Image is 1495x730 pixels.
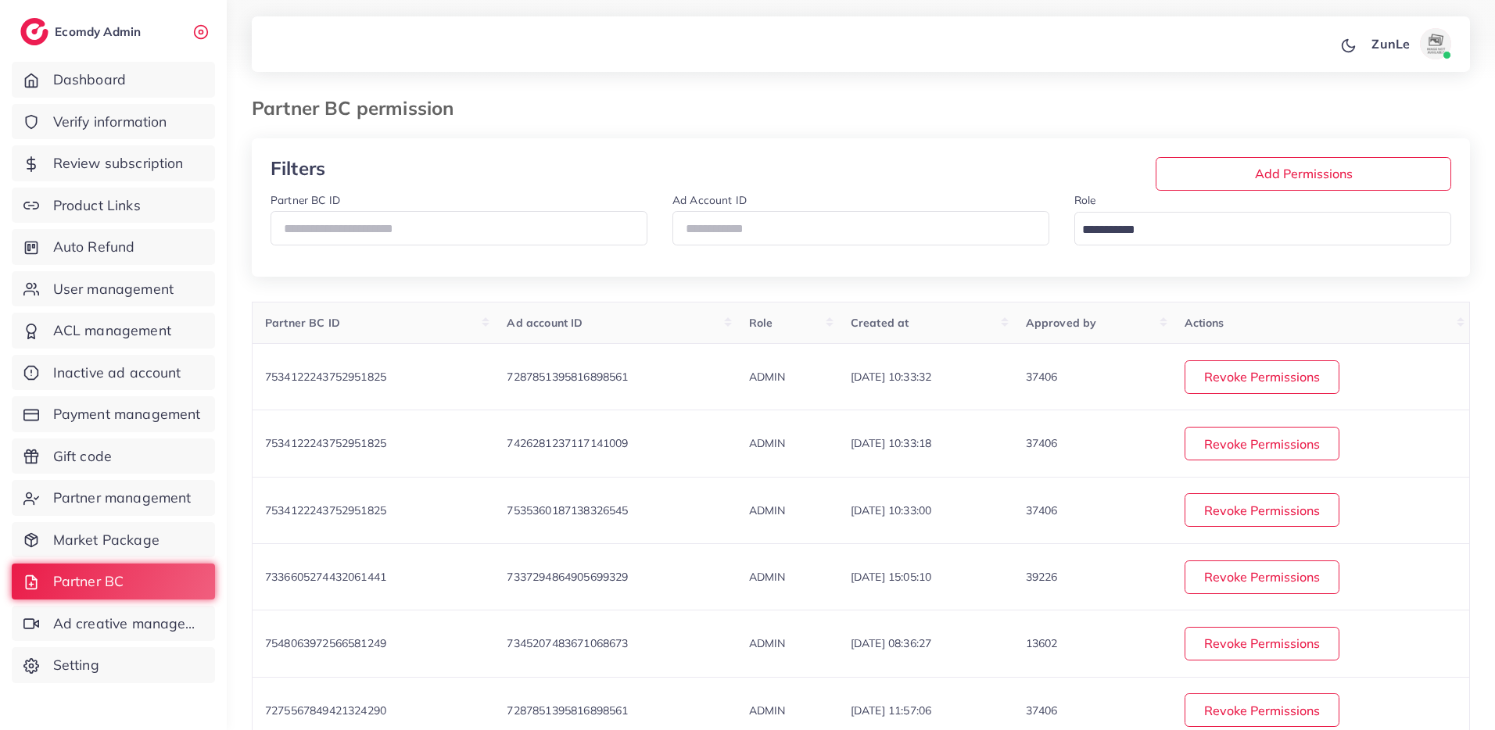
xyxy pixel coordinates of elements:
[1156,157,1451,191] button: Add Permissions
[851,436,931,450] span: [DATE] 10:33:18
[12,229,215,265] a: Auto Refund
[507,570,628,584] span: 7337294864905699329
[12,396,215,432] a: Payment management
[12,313,215,349] a: ACL management
[1363,28,1457,59] a: ZunLeavatar
[12,647,215,683] a: Setting
[851,570,931,584] span: [DATE] 15:05:10
[20,18,48,45] img: logo
[1026,436,1058,450] span: 37406
[851,503,931,517] span: [DATE] 10:33:00
[53,488,192,508] span: Partner management
[12,522,215,558] a: Market Package
[265,570,386,584] span: 7336605274432061441
[672,192,747,208] label: Ad Account ID
[1185,427,1339,460] button: Revoke Permissions
[12,104,215,140] a: Verify information
[55,24,145,39] h2: Ecomdy Admin
[265,503,386,517] span: 7534122243752951825
[271,157,468,180] h3: Filters
[851,370,931,384] span: [DATE] 10:33:32
[12,480,215,516] a: Partner management
[53,112,167,132] span: Verify information
[12,188,215,224] a: Product Links
[1026,703,1058,717] span: 37406
[265,636,386,650] span: 7548063972566581249
[53,237,135,257] span: Auto Refund
[12,271,215,307] a: User management
[53,446,112,467] span: Gift code
[1074,192,1096,208] label: Role
[12,62,215,98] a: Dashboard
[12,438,215,474] a: Gift code
[851,636,931,650] span: [DATE] 08:36:27
[1420,28,1451,59] img: avatar
[1185,316,1224,330] span: Actions
[749,370,786,384] span: ADMIN
[851,703,931,717] span: [DATE] 11:57:06
[53,404,201,424] span: Payment management
[53,320,171,341] span: ACL management
[265,370,386,384] span: 7534122243752951825
[1026,370,1058,384] span: 37406
[53,279,174,299] span: User management
[1185,360,1339,394] button: Revoke Permissions
[507,316,583,330] span: Ad account ID
[507,636,628,650] span: 7345207483671068673
[749,503,786,517] span: ADMIN
[53,530,160,550] span: Market Package
[20,18,145,45] a: logoEcomdy Admin
[252,97,466,120] h3: Partner BC permission
[12,145,215,181] a: Review subscription
[1026,316,1097,330] span: Approved by
[1026,636,1058,650] span: 13602
[1371,34,1410,53] p: ZunLe
[53,195,141,216] span: Product Links
[1185,493,1339,527] button: Revoke Permissions
[271,192,340,208] label: Partner BC ID
[12,355,215,391] a: Inactive ad account
[12,564,215,599] a: Partner BC
[12,606,215,642] a: Ad creative management
[53,614,203,634] span: Ad creative management
[507,503,628,517] span: 7535360187138326545
[507,436,628,450] span: 7426281237117141009
[1026,570,1058,584] span: 39226
[53,153,184,174] span: Review subscription
[1026,503,1058,517] span: 37406
[53,363,181,383] span: Inactive ad account
[53,655,99,675] span: Setting
[265,703,386,717] span: 7275567849421324290
[1077,218,1431,242] input: Search for option
[749,703,786,717] span: ADMIN
[265,316,340,330] span: Partner BC ID
[53,571,124,592] span: Partner BC
[1185,693,1339,727] button: Revoke Permissions
[749,436,786,450] span: ADMIN
[749,636,786,650] span: ADMIN
[851,316,909,330] span: Created at
[1185,560,1339,594] button: Revoke Permissions
[749,570,786,584] span: ADMIN
[53,70,126,90] span: Dashboard
[749,316,773,330] span: Role
[1074,212,1451,245] div: Search for option
[265,436,386,450] span: 7534122243752951825
[507,370,628,384] span: 7287851395816898561
[1185,627,1339,660] button: Revoke Permissions
[507,703,628,717] span: 7287851395816898561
